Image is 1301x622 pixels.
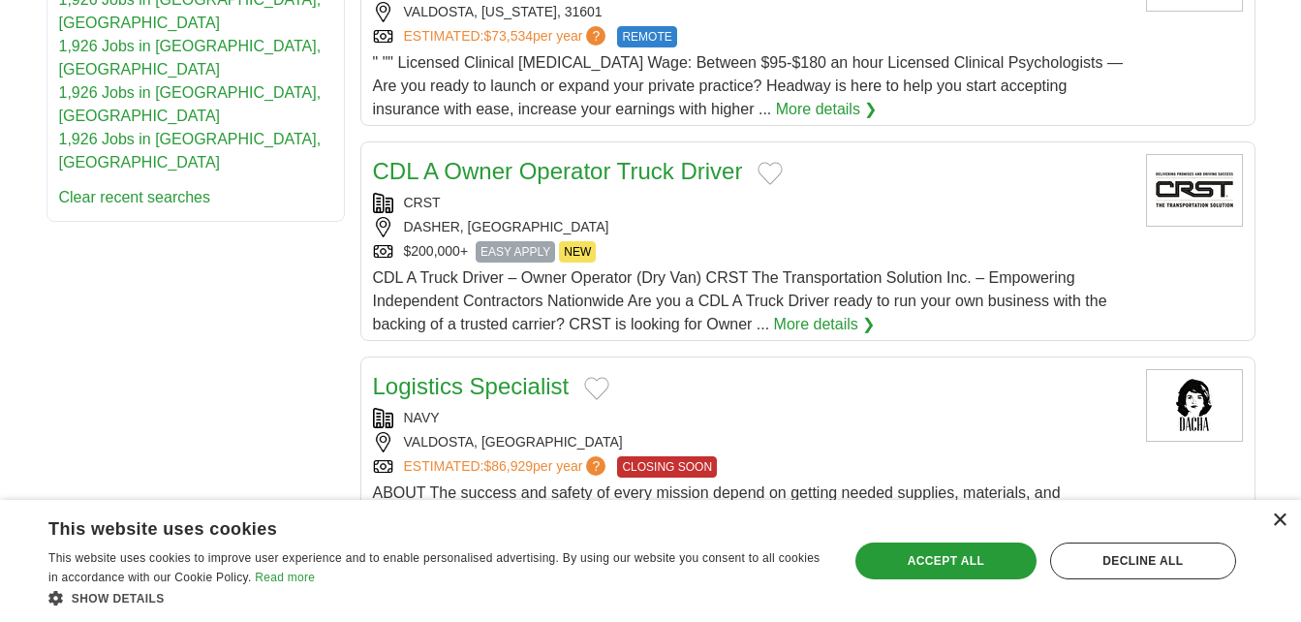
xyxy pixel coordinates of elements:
[855,543,1037,579] div: Accept all
[59,189,211,205] a: Clear recent searches
[404,195,441,210] a: CRST
[404,410,440,425] a: NAVY
[404,26,610,47] a: ESTIMATED:$73,534per year?
[373,54,1123,117] span: " "" Licensed Clinical [MEDICAL_DATA] Wage: Between $95-$180 an hour Licensed Clinical Psychologi...
[373,217,1131,237] div: DASHER, [GEOGRAPHIC_DATA]
[373,2,1131,22] div: VALDOSTA, [US_STATE], 31601
[774,313,876,336] a: More details ❯
[758,162,783,185] button: Add to favorite jobs
[1272,513,1286,528] div: Close
[48,512,776,541] div: This website uses cookies
[255,571,315,584] a: Read more, opens a new window
[559,241,596,263] span: NEW
[373,432,1131,452] div: VALDOSTA, [GEOGRAPHIC_DATA]
[373,241,1131,263] div: $200,000+
[586,26,605,46] span: ?
[373,373,570,399] a: Logistics Specialist
[476,241,555,263] span: EASY APPLY
[617,26,676,47] span: REMOTE
[59,38,322,78] a: 1,926 Jobs in [GEOGRAPHIC_DATA], [GEOGRAPHIC_DATA]
[48,588,824,607] div: Show details
[373,158,743,184] a: CDL A Owner Operator Truck Driver
[1146,154,1243,227] img: CRST International logo
[586,456,605,476] span: ?
[483,458,533,474] span: $86,929
[373,269,1107,332] span: CDL A Truck Driver – Owner Operator (Dry Van) CRST The Transportation Solution Inc. – Empowering ...
[584,377,609,400] button: Add to favorite jobs
[1146,369,1243,442] img: Dacha Navy Yard logo
[373,484,1089,547] span: ABOUT The success and safety of every mission depend on getting needed supplies, materials, and e...
[59,131,322,171] a: 1,926 Jobs in [GEOGRAPHIC_DATA], [GEOGRAPHIC_DATA]
[776,98,878,121] a: More details ❯
[72,592,165,606] span: Show details
[48,551,820,584] span: This website uses cookies to improve user experience and to enable personalised advertising. By u...
[1050,543,1236,579] div: Decline all
[404,456,610,478] a: ESTIMATED:$86,929per year?
[617,456,717,478] span: CLOSING SOON
[59,84,322,124] a: 1,926 Jobs in [GEOGRAPHIC_DATA], [GEOGRAPHIC_DATA]
[483,28,533,44] span: $73,534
